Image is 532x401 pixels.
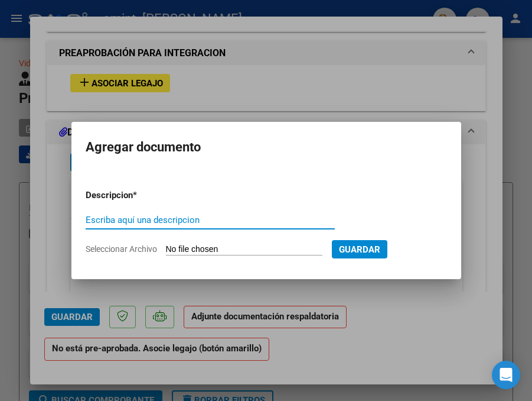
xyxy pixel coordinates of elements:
[492,361,520,389] div: Open Intercom Messenger
[86,136,447,159] h2: Agregar documento
[86,189,194,202] p: Descripcion
[332,240,387,258] button: Guardar
[86,244,157,254] span: Seleccionar Archivo
[339,244,380,255] span: Guardar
